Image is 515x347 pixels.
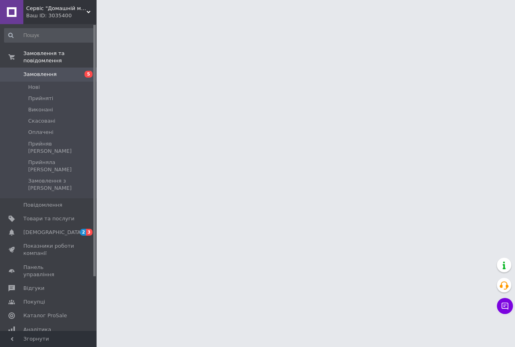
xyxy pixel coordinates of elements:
[28,95,53,102] span: Прийняті
[26,12,97,19] div: Ваш ID: 3035400
[4,28,95,43] input: Пошук
[23,326,51,333] span: Аналітика
[26,5,87,12] span: Сервіс "Домашній майстер"
[28,140,94,155] span: Прийняв [PERSON_NAME]
[23,215,74,222] span: Товари та послуги
[28,177,94,192] span: Замовлення з [PERSON_NAME]
[84,71,93,78] span: 5
[28,106,53,113] span: Виконані
[23,312,67,319] span: Каталог ProSale
[23,298,45,306] span: Покупці
[28,117,56,125] span: Скасовані
[23,50,97,64] span: Замовлення та повідомлення
[28,129,54,136] span: Оплачені
[23,264,74,278] span: Панель управління
[23,71,57,78] span: Замовлення
[497,298,513,314] button: Чат з покупцем
[86,229,93,236] span: 3
[23,242,74,257] span: Показники роботи компанії
[23,201,62,209] span: Повідомлення
[28,84,40,91] span: Нові
[23,229,83,236] span: [DEMOGRAPHIC_DATA]
[80,229,87,236] span: 2
[28,159,94,173] span: Прийняла [PERSON_NAME]
[23,285,44,292] span: Відгуки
